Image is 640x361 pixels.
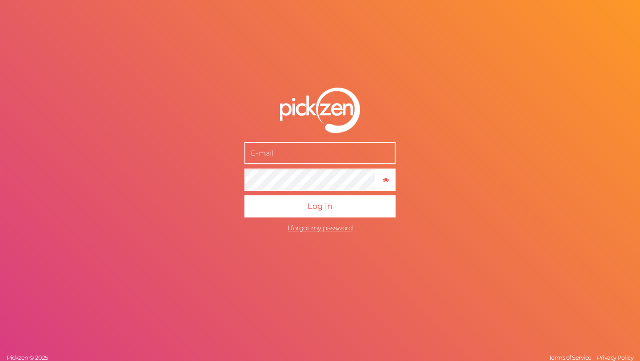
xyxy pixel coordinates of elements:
img: pz-logo-white.png [280,88,360,133]
span: Privacy Policy [597,354,633,361]
a: Privacy Policy [595,354,636,361]
span: Log in [308,201,332,211]
input: E-mail [244,142,396,164]
span: Terms of Service [549,354,592,361]
a: I forgot my password [288,224,352,232]
button: Log in [244,195,396,217]
a: Pickzen © 2025 [4,354,50,361]
a: Terms of Service [547,354,594,361]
